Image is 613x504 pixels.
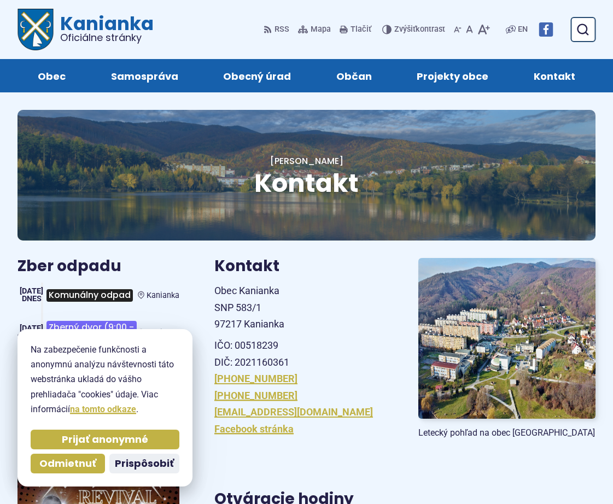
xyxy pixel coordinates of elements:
[111,59,178,92] span: Samospráva
[539,22,553,37] img: Prejsť na Facebook stránku
[214,285,284,330] span: Obec Kanianka SNP 583/1 97217 Kanianka
[214,258,392,275] h3: Kontakt
[38,59,66,92] span: Obec
[54,14,154,43] span: Kanianka
[214,390,297,401] a: [PHONE_NUMBER]
[405,59,500,92] a: Projekty obce
[351,25,371,34] span: Tlačiť
[31,342,179,417] p: Na zabezpečenie funkčnosti a anonymnú analýzu návštevnosti táto webstránka ukladá do vášho prehli...
[22,294,42,303] span: Dnes
[109,454,179,473] button: Prispôsobiť
[522,59,587,92] a: Kontakt
[275,23,289,36] span: RSS
[325,59,384,92] a: Občan
[17,9,54,50] img: Prejsť na domovskú stránku
[417,59,488,92] span: Projekty obce
[418,427,596,438] figcaption: Letecký pohľad na obec [GEOGRAPHIC_DATA]
[534,59,575,92] span: Kontakt
[212,59,303,92] a: Obecný úrad
[452,18,464,41] button: Zmenšiť veľkosť písma
[296,18,333,41] a: Mapa
[20,324,43,333] span: [DATE]
[254,166,359,201] span: Kontakt
[475,18,492,41] button: Zväčšiť veľkosť písma
[518,23,528,36] span: EN
[70,404,136,414] a: na tomto odkaze
[39,458,96,470] span: Odmietnuť
[270,155,343,167] a: [PERSON_NAME]
[336,59,372,92] span: Občan
[31,454,105,473] button: Odmietnuť
[214,337,392,371] p: IČO: 00518239 DIČ: 2021160361
[464,18,475,41] button: Nastaviť pôvodnú veľkosť písma
[214,406,373,418] a: [EMAIL_ADDRESS][DOMAIN_NAME]
[214,373,297,384] a: [PHONE_NUMBER]
[147,328,179,337] span: Kanianka
[214,423,294,435] a: Facebook stránka
[17,258,179,275] h3: Zber odpadu
[17,9,154,50] a: Logo Kanianka, prejsť na domovskú stránku.
[394,25,416,34] span: Zvýšiť
[17,283,179,308] a: Komunálny odpad Kanianka [DATE] Dnes
[31,430,179,449] button: Prijať anonymné
[46,321,136,344] span: Zberný dvor (9:00 - 17:00)
[223,59,291,92] span: Obecný úrad
[60,33,154,43] span: Oficiálne stránky
[46,289,133,302] span: Komunálny odpad
[17,317,179,349] a: Zberný dvor (9:00 - 17:00) Kanianka [DATE] [PERSON_NAME]
[382,18,447,41] button: Zvýšiťkontrast
[20,286,43,296] span: [DATE]
[100,59,190,92] a: Samospráva
[394,25,445,34] span: kontrast
[516,23,530,36] a: EN
[26,59,78,92] a: Obec
[62,433,148,446] span: Prijať anonymné
[115,458,174,470] span: Prispôsobiť
[264,18,291,41] a: RSS
[337,18,373,41] button: Tlačiť
[147,291,179,300] span: Kanianka
[311,23,331,36] span: Mapa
